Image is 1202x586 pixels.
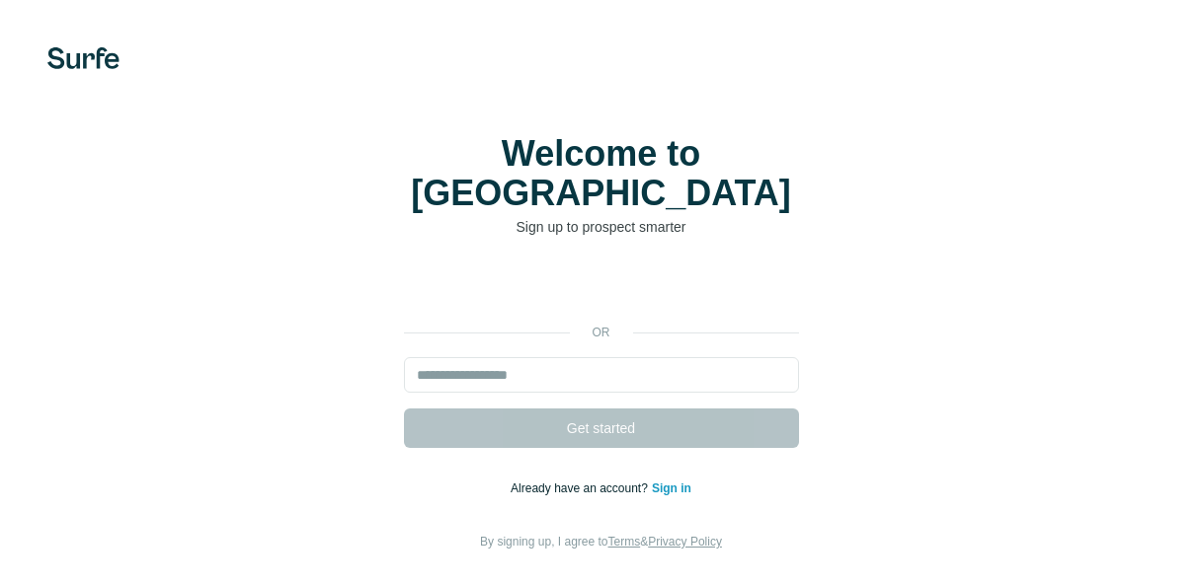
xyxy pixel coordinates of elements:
h1: Welcome to [GEOGRAPHIC_DATA] [404,134,799,213]
iframe: Sign in with Google Button [394,266,809,310]
p: Sign up to prospect smarter [404,217,799,237]
p: or [570,324,633,341]
a: Sign in [652,481,691,495]
a: Terms [608,535,641,549]
span: By signing up, I agree to & [480,535,722,549]
iframe: Sign in with Google Dialog [796,20,1182,200]
img: Surfe's logo [47,47,120,69]
a: Privacy Policy [648,535,722,549]
span: Already have an account? [511,481,652,495]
